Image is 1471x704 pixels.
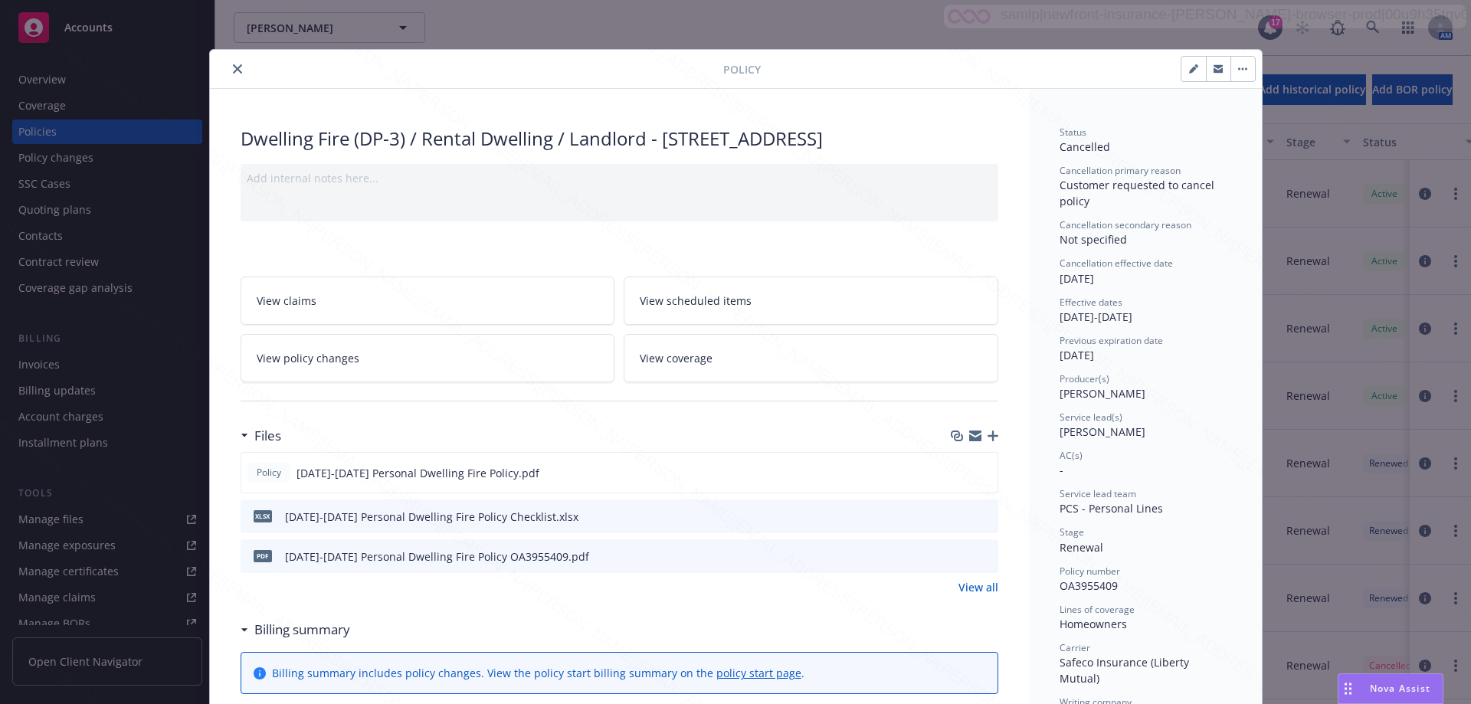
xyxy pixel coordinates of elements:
[296,465,539,481] span: [DATE]-[DATE] Personal Dwelling Fire Policy.pdf
[1060,164,1181,177] span: Cancellation primary reason
[1060,424,1145,439] span: [PERSON_NAME]
[1060,501,1163,516] span: PCS - Personal Lines
[978,465,991,481] button: preview file
[1060,372,1109,385] span: Producer(s)
[958,579,998,595] a: View all
[1060,386,1145,401] span: [PERSON_NAME]
[1060,178,1217,208] span: Customer requested to cancel policy
[247,170,992,186] div: Add internal notes here...
[241,334,615,382] a: View policy changes
[1060,463,1063,477] span: -
[1060,232,1127,247] span: Not specified
[624,334,998,382] a: View coverage
[1060,411,1122,424] span: Service lead(s)
[978,509,992,525] button: preview file
[978,548,992,565] button: preview file
[1060,540,1103,555] span: Renewal
[285,548,589,565] div: [DATE]-[DATE] Personal Dwelling Fire Policy OA3955409.pdf
[1060,257,1173,270] span: Cancellation effective date
[1060,578,1118,593] span: OA3955409
[1060,526,1084,539] span: Stage
[254,426,281,446] h3: Files
[228,60,247,78] button: close
[1060,139,1110,154] span: Cancelled
[1060,603,1135,616] span: Lines of coverage
[1338,674,1358,703] div: Drag to move
[254,550,272,562] span: pdf
[953,465,965,481] button: download file
[1060,126,1086,139] span: Status
[640,293,752,309] span: View scheduled items
[241,426,281,446] div: Files
[1060,218,1191,231] span: Cancellation secondary reason
[1338,673,1443,704] button: Nova Assist
[257,293,316,309] span: View claims
[954,548,966,565] button: download file
[1060,565,1120,578] span: Policy number
[716,666,801,680] a: policy start page
[257,350,359,366] span: View policy changes
[1060,617,1127,631] span: Homeowners
[954,509,966,525] button: download file
[1060,487,1136,500] span: Service lead team
[1060,348,1094,362] span: [DATE]
[241,277,615,325] a: View claims
[624,277,998,325] a: View scheduled items
[1060,641,1090,654] span: Carrier
[1060,334,1163,347] span: Previous expiration date
[1060,449,1083,462] span: AC(s)
[1060,655,1192,686] span: Safeco Insurance (Liberty Mutual)
[254,466,284,480] span: Policy
[241,126,998,152] div: Dwelling Fire (DP-3) / Rental Dwelling / Landlord - [STREET_ADDRESS]
[723,61,761,77] span: Policy
[285,509,578,525] div: [DATE]-[DATE] Personal Dwelling Fire Policy Checklist.xlsx
[254,510,272,522] span: xlsx
[241,620,350,640] div: Billing summary
[254,620,350,640] h3: Billing summary
[640,350,713,366] span: View coverage
[1370,682,1430,695] span: Nova Assist
[1060,296,1231,325] div: [DATE] - [DATE]
[1060,296,1122,309] span: Effective dates
[1060,271,1094,286] span: [DATE]
[272,665,804,681] div: Billing summary includes policy changes. View the policy start billing summary on the .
